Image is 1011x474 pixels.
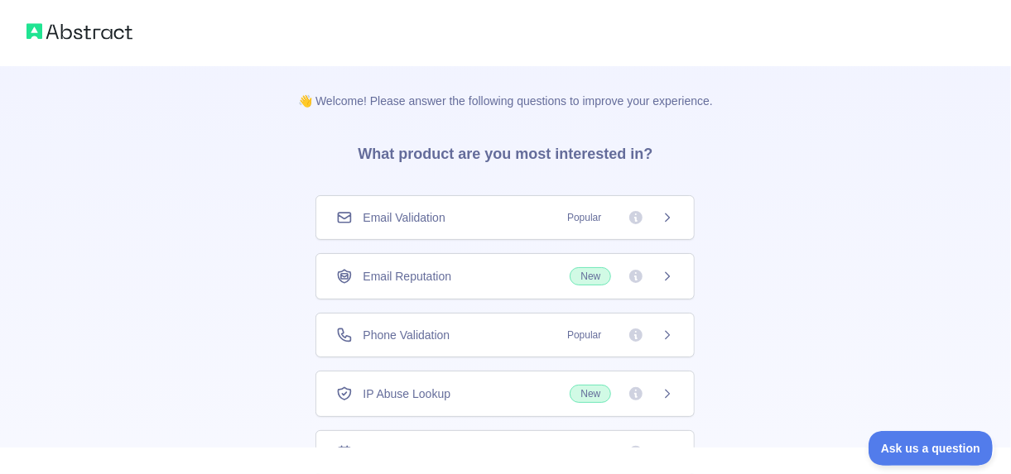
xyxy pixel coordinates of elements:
[869,431,994,466] iframe: Toggle Customer Support
[26,20,132,43] img: Abstract logo
[363,209,445,226] span: Email Validation
[570,267,611,285] span: New
[570,385,611,403] span: New
[363,385,450,402] span: IP Abuse Lookup
[272,66,739,109] p: 👋 Welcome! Please answer the following questions to improve your experience.
[331,109,679,192] h3: What product are you most interested in?
[363,268,451,285] span: Email Reputation
[557,209,611,226] span: Popular
[363,327,450,343] span: Phone Validation
[363,444,435,461] span: Holidays Data
[557,327,611,343] span: Popular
